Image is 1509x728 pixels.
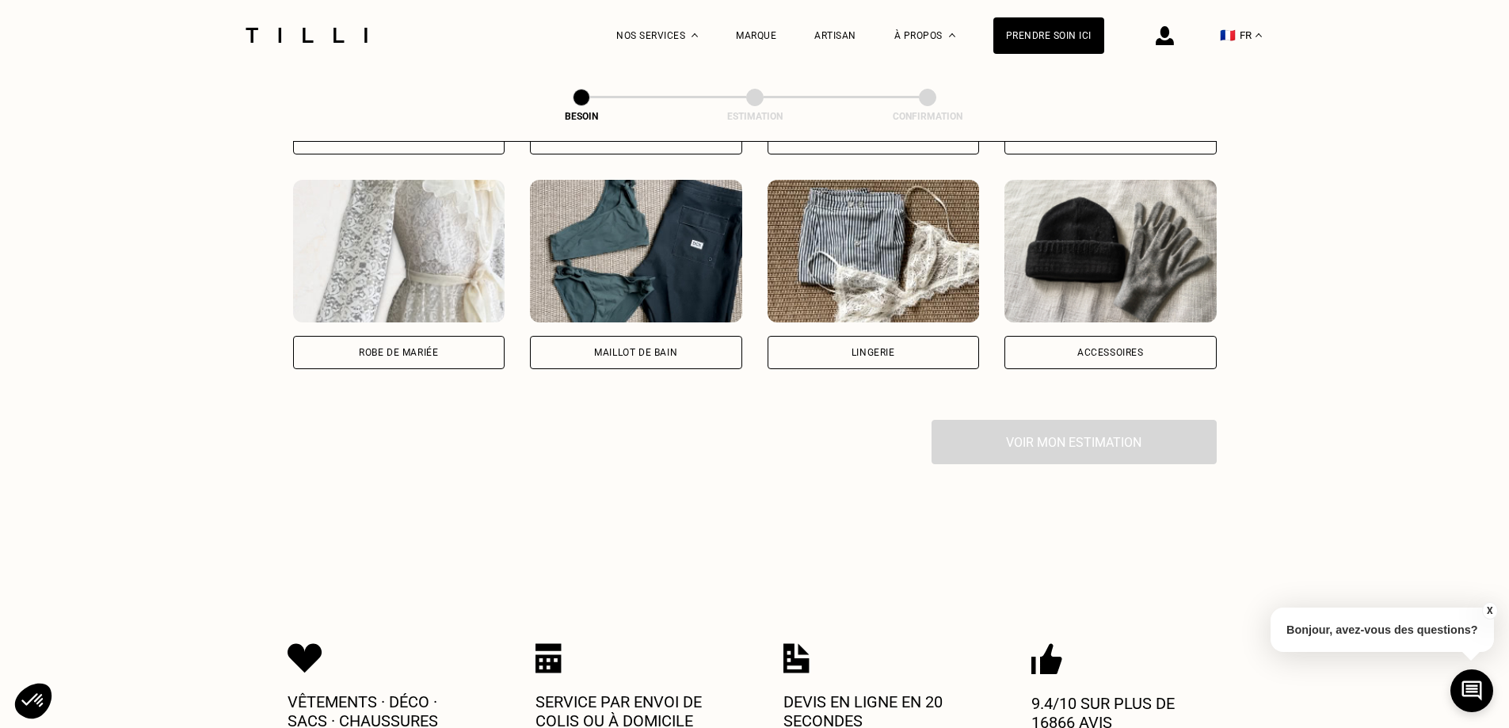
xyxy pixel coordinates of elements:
[839,133,908,143] div: Combinaison
[359,348,438,357] div: Robe de mariée
[594,348,677,357] div: Maillot de bain
[783,643,810,673] img: Icon
[676,111,834,122] div: Estimation
[852,348,895,357] div: Lingerie
[1220,28,1236,43] span: 🇫🇷
[1098,133,1123,143] div: Jupe
[604,133,667,143] div: Pull & gilet
[1156,26,1174,45] img: icône connexion
[502,111,661,122] div: Besoin
[293,180,505,322] img: Tilli retouche votre Robe de mariée
[376,133,421,143] div: Tailleur
[692,33,698,37] img: Menu déroulant
[1004,180,1217,322] img: Tilli retouche votre Accessoires
[530,180,742,322] img: Tilli retouche votre Maillot de bain
[993,17,1104,54] a: Prendre soin ici
[240,28,373,43] img: Logo du service de couturière Tilli
[814,30,856,41] a: Artisan
[736,30,776,41] a: Marque
[848,111,1007,122] div: Confirmation
[1077,348,1144,357] div: Accessoires
[1031,643,1062,675] img: Icon
[288,643,322,673] img: Icon
[1271,608,1494,652] p: Bonjour, avez-vous des questions?
[535,643,562,673] img: Icon
[949,33,955,37] img: Menu déroulant à propos
[768,180,980,322] img: Tilli retouche votre Lingerie
[1481,602,1497,619] button: X
[1256,33,1262,37] img: menu déroulant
